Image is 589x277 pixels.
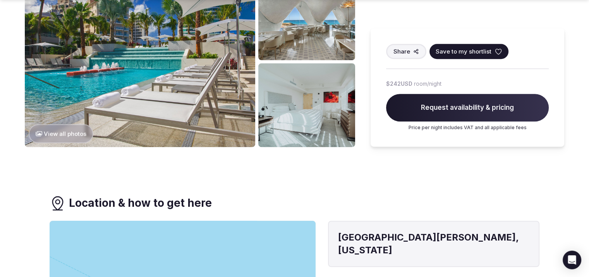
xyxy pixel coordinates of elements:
[386,94,549,122] span: Request availability & pricing
[429,44,508,59] button: Save to my shortlist
[386,80,412,88] span: $242 USD
[29,124,93,143] button: View all photos
[563,251,581,269] div: Open Intercom Messenger
[338,231,529,257] h4: [GEOGRAPHIC_DATA][PERSON_NAME], [US_STATE]
[414,80,441,88] span: room/night
[386,44,426,59] button: Share
[436,47,491,55] span: Save to my shortlist
[69,196,212,211] h3: Location & how to get here
[258,63,355,147] img: Venue gallery photo
[393,47,410,55] span: Share
[386,125,549,132] p: Price per night includes VAT and all applicable fees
